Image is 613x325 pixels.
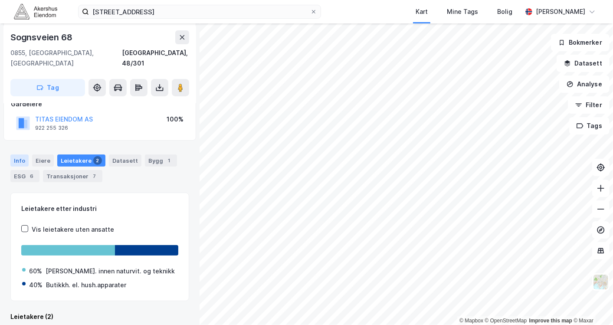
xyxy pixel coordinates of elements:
[459,318,483,324] a: Mapbox
[497,7,512,17] div: Bolig
[536,7,585,17] div: [PERSON_NAME]
[122,48,189,69] div: [GEOGRAPHIC_DATA], 48/301
[90,172,99,181] div: 7
[485,318,527,324] a: OpenStreetMap
[568,96,610,114] button: Filter
[29,266,42,276] div: 60%
[14,4,57,19] img: akershus-eiendom-logo.9091f326c980b4bce74ccdd9f866810c.svg
[57,154,105,167] div: Leietakere
[21,204,178,214] div: Leietakere etter industri
[46,280,126,290] div: Butikkh. el. hush.apparater
[35,125,68,131] div: 922 255 326
[32,224,114,235] div: Vis leietakere uten ansatte
[46,266,175,276] div: [PERSON_NAME]. innen naturvit. og teknikk
[167,114,184,125] div: 100%
[570,283,613,325] iframe: Chat Widget
[32,154,54,167] div: Eiere
[165,156,174,165] div: 1
[10,79,85,96] button: Tag
[551,34,610,51] button: Bokmerker
[447,7,478,17] div: Mine Tags
[593,274,609,290] img: Z
[145,154,177,167] div: Bygg
[10,30,74,44] div: Sognsveien 68
[11,99,189,109] div: Gårdeiere
[529,318,572,324] a: Improve this map
[10,170,39,182] div: ESG
[89,5,310,18] input: Søk på adresse, matrikkel, gårdeiere, leietakere eller personer
[10,48,122,69] div: 0855, [GEOGRAPHIC_DATA], [GEOGRAPHIC_DATA]
[569,117,610,135] button: Tags
[93,156,102,165] div: 2
[570,283,613,325] div: Kontrollprogram for chat
[416,7,428,17] div: Kart
[10,154,29,167] div: Info
[557,55,610,72] button: Datasett
[43,170,102,182] div: Transaksjoner
[10,312,189,322] div: Leietakere (2)
[27,172,36,181] div: 6
[559,76,610,93] button: Analyse
[109,154,141,167] div: Datasett
[29,280,43,290] div: 40%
